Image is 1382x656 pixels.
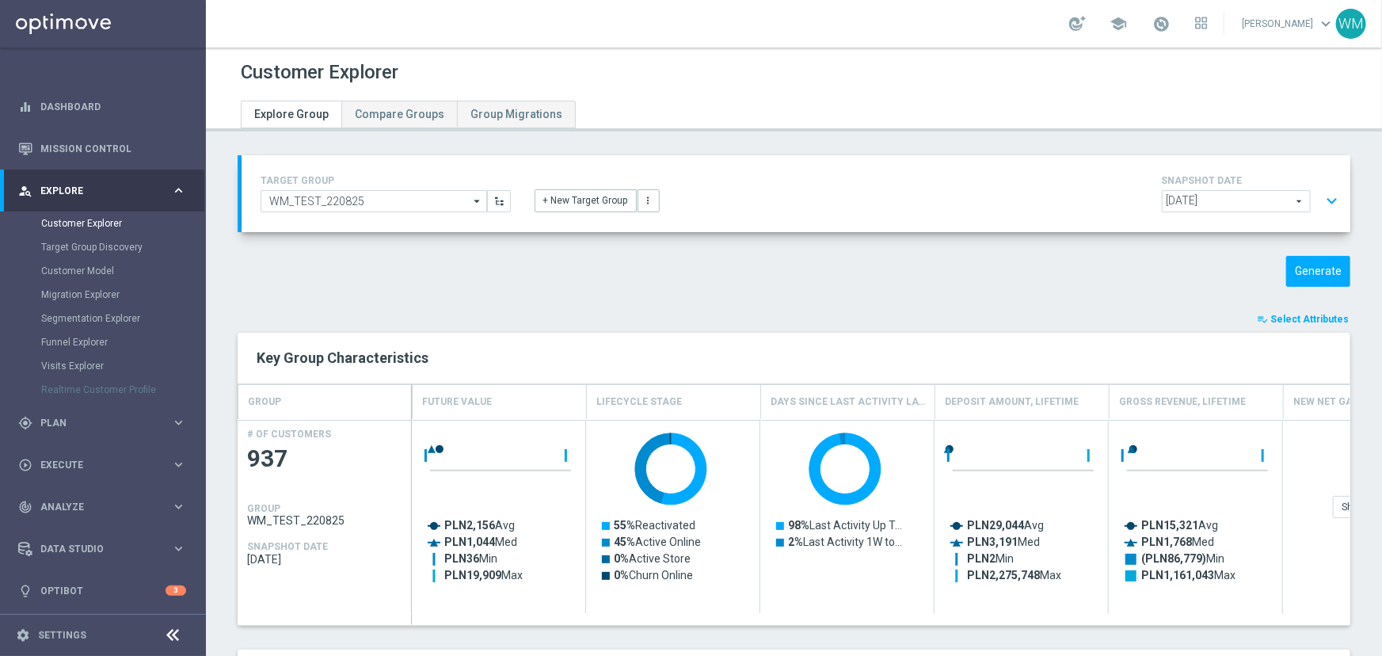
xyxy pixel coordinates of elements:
text: Med [1141,536,1214,548]
a: Dashboard [40,86,186,128]
a: Segmentation Explorer [41,312,165,325]
button: more_vert [638,189,660,212]
span: Execute [40,460,171,470]
h4: GROUP [248,388,281,416]
i: play_circle_outline [18,458,32,472]
button: Data Studio keyboard_arrow_right [17,543,187,555]
tspan: PLN15,321 [1141,519,1198,532]
h4: Future Value [422,388,492,416]
div: Mission Control [17,143,187,155]
text: Max [967,569,1061,582]
tspan: PLN36 [444,552,479,565]
button: person_search Explore keyboard_arrow_right [17,185,187,197]
tspan: 45% [614,536,635,548]
div: Plan [18,416,171,430]
div: lightbulb Optibot 3 [17,585,187,597]
i: keyboard_arrow_right [171,415,186,430]
tspan: 55% [614,519,635,532]
text: Active Store [614,552,691,565]
div: Dashboard [18,86,186,128]
div: Funnel Explorer [41,330,204,354]
i: playlist_add_check [1257,314,1268,325]
div: Analyze [18,500,171,514]
a: [PERSON_NAME]keyboard_arrow_down [1240,12,1336,36]
button: track_changes Analyze keyboard_arrow_right [17,501,187,513]
text: Min [444,552,497,565]
text: Reactivated [614,519,695,532]
text: Avg [967,519,1044,532]
h4: GROUP [247,503,280,514]
span: keyboard_arrow_down [1317,15,1334,32]
span: Explore Group [254,108,329,120]
tspan: PLN29,044 [967,519,1025,532]
tspan: PLN2,275,748 [967,569,1040,582]
a: Optibot [40,570,166,612]
tspan: 0% [614,552,629,565]
tspan: 98% [788,519,809,532]
h4: Lifecycle Stage [596,388,682,416]
text: Last Activity Up T… [788,519,902,532]
text: Active Online [614,536,701,548]
text: Max [1141,569,1235,582]
div: Optibot [18,570,186,612]
i: gps_fixed [18,416,32,430]
span: Select Attributes [1270,314,1349,325]
button: Generate [1286,256,1350,287]
i: equalizer [18,100,32,114]
a: Visits Explorer [41,360,165,372]
tspan: PLN2 [967,552,996,565]
i: lightbulb [18,584,32,598]
div: Migration Explorer [41,283,204,307]
div: Segmentation Explorer [41,307,204,330]
div: Realtime Customer Profile [41,378,204,402]
i: keyboard_arrow_right [171,499,186,514]
i: arrow_drop_down [470,191,486,212]
button: equalizer Dashboard [17,101,187,113]
a: Mission Control [40,128,186,170]
i: keyboard_arrow_right [171,183,186,198]
span: Compare Groups [355,108,444,120]
tspan: (PLN86,779) [1141,552,1206,566]
a: Target Group Discovery [41,241,165,254]
span: school [1110,15,1127,32]
button: gps_fixed Plan keyboard_arrow_right [17,417,187,429]
tspan: PLN3,191 [967,536,1018,548]
div: Target Group Discovery [41,235,204,259]
div: TARGET GROUP arrow_drop_down + New Target Group more_vert SNAPSHOT DATE arrow_drop_down expand_more [261,171,1331,216]
tspan: PLN1,044 [444,536,496,548]
span: WM_TEST_220825 [247,514,402,527]
a: Customer Model [41,265,165,277]
i: track_changes [18,500,32,514]
text: Med [967,536,1040,548]
h4: SNAPSHOT DATE [247,541,328,552]
a: Migration Explorer [41,288,165,301]
span: 937 [247,444,402,475]
a: Funnel Explorer [41,336,165,349]
div: Visits Explorer [41,354,204,378]
i: more_vert [643,195,654,206]
tspan: 0% [614,569,629,582]
div: WM [1336,9,1366,39]
button: play_circle_outline Execute keyboard_arrow_right [17,459,187,471]
span: Analyze [40,502,171,512]
h2: Key Group Characteristics [257,349,1331,368]
div: Customer Model [41,259,204,283]
span: Plan [40,418,171,428]
text: Min [967,552,1014,565]
h4: Deposit Amount, Lifetime [945,388,1079,416]
i: person_search [18,184,32,198]
h4: # OF CUSTOMERS [247,429,331,440]
button: expand_more [1320,186,1343,216]
tspan: PLN1,161,043 [1141,569,1214,582]
span: Explore [40,186,171,196]
div: Explore [18,184,171,198]
text: Avg [444,519,515,532]
h4: Days Since Last Activity Layer, Non Depositor [771,388,925,416]
div: Mission Control [18,128,186,170]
